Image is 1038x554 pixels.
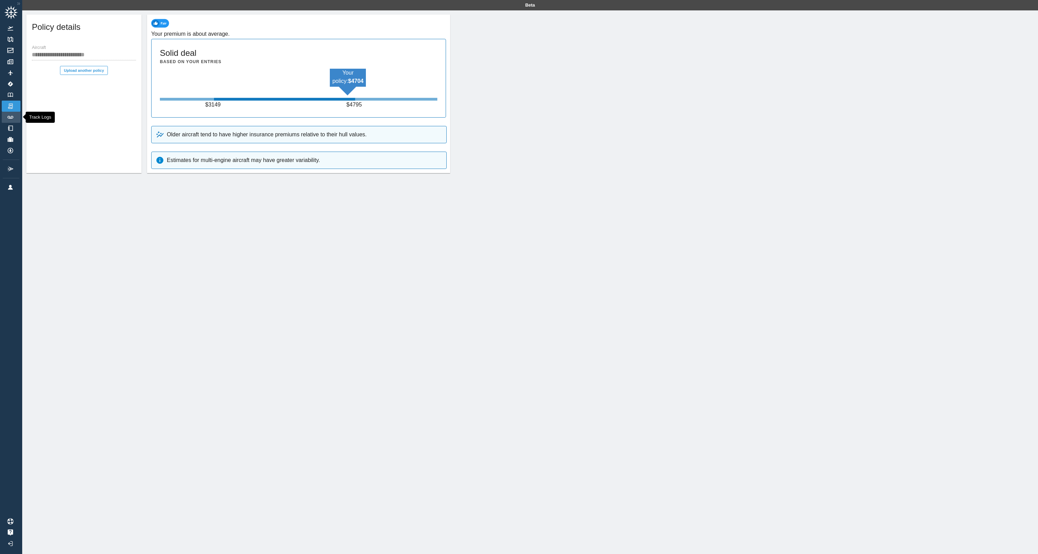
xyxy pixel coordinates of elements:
p: Your policy: [330,69,366,85]
p: Estimates for multi-engine aircraft may have greater variability. [167,156,320,164]
label: Aircraft [32,45,46,51]
img: uptrend-and-star-798e9c881b4915e3b082.svg [156,130,164,139]
p: $ 3149 [205,101,223,109]
div: Policy details [26,15,141,42]
h5: Solid deal [160,48,196,59]
h6: Your premium is about average. [151,29,446,39]
img: fair-policy-chip-16a22df130daad956e14.svg [151,19,171,28]
p: Older aircraft tend to have higher insurance premiums relative to their hull values. [167,130,367,139]
b: $ 4704 [348,78,364,84]
p: $ 4795 [346,101,364,109]
h6: Based on your entries [160,59,221,65]
h5: Policy details [32,22,80,33]
button: Upload another policy [60,66,108,75]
